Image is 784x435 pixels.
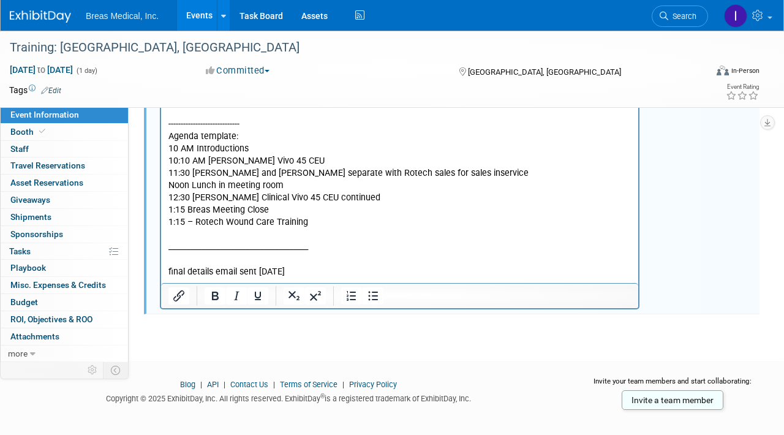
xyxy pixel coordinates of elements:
[284,287,304,304] button: Subscript
[10,127,48,137] span: Booth
[270,380,278,389] span: |
[205,287,225,304] button: Bold
[104,362,129,378] td: Toggle Event Tabs
[1,157,128,174] a: Travel Reservations
[363,287,383,304] button: Bullet list
[10,314,92,324] span: ROI, Objectives & ROO
[9,64,73,75] span: [DATE] [DATE]
[1,311,128,328] a: ROI, Objectives & ROO
[197,380,205,389] span: |
[652,6,708,27] a: Search
[1,209,128,225] a: Shipments
[1,243,128,260] a: Tasks
[320,393,325,399] sup: ®
[10,178,83,187] span: Asset Reservations
[9,84,61,96] td: Tags
[10,144,29,154] span: Staff
[341,287,362,304] button: Numbered list
[9,390,567,404] div: Copyright © 2025 ExhibitDay, Inc. All rights reserved. ExhibitDay is a registered trademark of Ex...
[1,328,128,345] a: Attachments
[221,380,228,389] span: |
[7,178,280,188] a: [PERSON_NAME][EMAIL_ADDRESS][PERSON_NAME][DOMAIN_NAME]
[1,107,128,123] a: Event Information
[86,11,159,21] span: Breas Medical, Inc.
[1,260,128,276] a: Playbook
[75,67,97,75] span: (1 day)
[10,229,63,239] span: Sponsorships
[10,212,51,222] span: Shipments
[6,37,695,59] div: Training: [GEOGRAPHIC_DATA], [GEOGRAPHIC_DATA]
[280,380,337,389] a: Terms of Service
[305,287,326,304] button: Superscript
[8,349,28,358] span: more
[622,390,723,410] a: Invite a team member
[247,287,268,304] button: Underline
[168,287,189,304] button: Insert/edit link
[650,64,759,82] div: Event Format
[10,110,79,119] span: Event Information
[202,64,274,77] button: Committed
[7,412,336,422] a: Oceanfront Retreat in [GEOGRAPHIC_DATA] | [PERSON_NAME][GEOGRAPHIC_DATA]
[10,195,50,205] span: Giveaways
[1,141,128,157] a: Staff
[7,104,280,115] a: [PERSON_NAME][EMAIL_ADDRESS][PERSON_NAME][DOMAIN_NAME]
[339,380,347,389] span: |
[9,246,31,256] span: Tasks
[10,280,106,290] span: Misc. Expenses & Credits
[1,226,128,243] a: Sponsorships
[1,175,128,191] a: Asset Reservations
[39,128,45,135] i: Booth reservation complete
[41,86,61,95] a: Edit
[7,264,280,274] a: [PERSON_NAME][EMAIL_ADDRESS][PERSON_NAME][DOMAIN_NAME]
[668,12,696,21] span: Search
[586,376,759,395] div: Invite your team members and start collaborating:
[10,263,46,273] span: Playbook
[1,294,128,311] a: Budget
[349,380,397,389] a: Privacy Policy
[10,297,38,307] span: Budget
[10,161,85,170] span: Travel Reservations
[1,346,128,362] a: more
[82,362,104,378] td: Personalize Event Tab Strip
[1,124,128,140] a: Booth
[717,66,729,75] img: Format-Inperson.png
[731,66,759,75] div: In-Person
[180,380,195,389] a: Blog
[226,287,247,304] button: Italic
[724,4,747,28] img: Inga Dolezar
[10,10,71,23] img: ExhibitDay
[468,67,621,77] span: [GEOGRAPHIC_DATA], [GEOGRAPHIC_DATA]
[10,331,59,341] span: Attachments
[726,84,759,90] div: Event Rating
[36,65,47,75] span: to
[1,277,128,293] a: Misc. Expenses & Credits
[230,380,268,389] a: Contact Us
[207,380,219,389] a: API
[1,192,128,208] a: Giveaways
